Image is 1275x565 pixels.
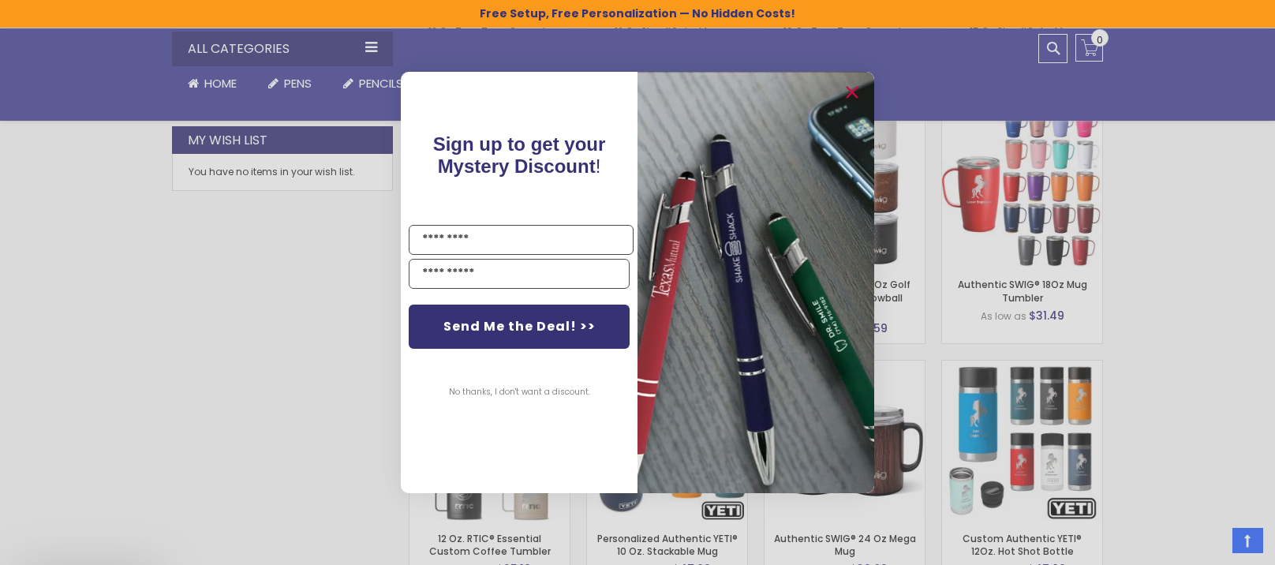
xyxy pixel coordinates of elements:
[409,305,630,349] button: Send Me the Deal! >>
[637,72,874,492] img: pop-up-image
[433,133,606,177] span: !
[441,372,598,412] button: No thanks, I don't want a discount.
[839,80,865,105] button: Close dialog
[433,133,606,177] span: Sign up to get your Mystery Discount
